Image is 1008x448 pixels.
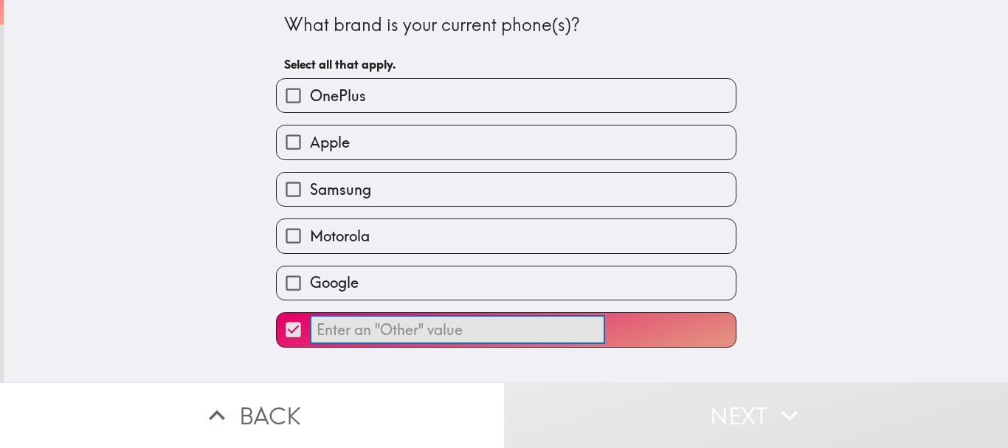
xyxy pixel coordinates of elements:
button: Google [277,266,736,300]
span: Motorola [310,226,370,247]
h6: Select all that apply. [284,56,728,72]
button: OnePlus [277,79,736,112]
div: What brand is your current phone(s)? [284,13,728,38]
button: Next [504,382,1008,448]
input: Enter an "Other" value [310,315,605,344]
button: Samsung [277,173,736,206]
span: OnePlus [310,86,366,106]
button: Motorola [277,219,736,252]
span: Samsung [310,179,371,200]
span: Apple [310,132,350,153]
span: Google [310,272,359,293]
button: Apple [277,125,736,159]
